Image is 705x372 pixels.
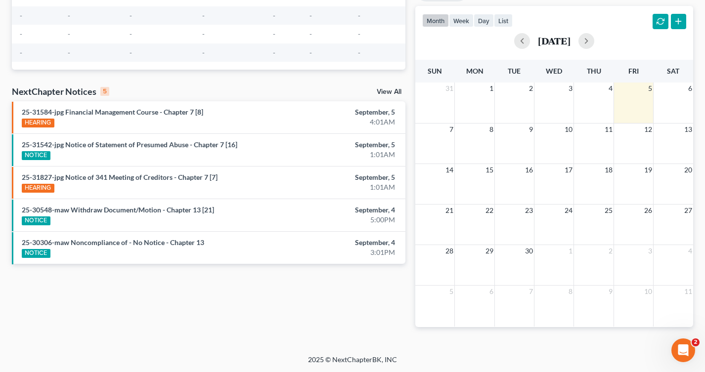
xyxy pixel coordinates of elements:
[428,67,442,75] span: Sun
[568,245,573,257] span: 1
[444,205,454,216] span: 21
[488,83,494,94] span: 1
[643,205,653,216] span: 26
[564,164,573,176] span: 17
[309,30,312,38] span: -
[488,124,494,135] span: 8
[277,140,395,150] div: September, 5
[671,338,695,362] iframe: Intercom live chat
[309,48,312,57] span: -
[22,216,50,225] div: NOTICE
[494,14,513,27] button: list
[564,205,573,216] span: 24
[474,14,494,27] button: day
[488,286,494,297] span: 6
[528,83,534,94] span: 2
[202,48,205,57] span: -
[22,151,50,160] div: NOTICE
[22,119,54,127] div: HEARING
[683,164,693,176] span: 20
[546,67,562,75] span: Wed
[277,117,395,127] div: 4:01AM
[444,245,454,257] span: 28
[358,48,360,57] span: -
[377,88,401,95] a: View All
[485,164,494,176] span: 15
[422,14,449,27] button: month
[20,48,22,57] span: -
[277,248,395,257] div: 3:01PM
[20,30,22,38] span: -
[524,164,534,176] span: 16
[587,67,601,75] span: Thu
[643,124,653,135] span: 12
[466,67,484,75] span: Mon
[449,14,474,27] button: week
[22,173,218,181] a: 25-31827-jpg Notice of 341 Meeting of Creditors - Chapter 7 [7]
[202,30,205,38] span: -
[608,286,614,297] span: 9
[22,108,203,116] a: 25-31584-jpg Financial Management Course - Chapter 7 [8]
[22,184,54,193] div: HEARING
[444,164,454,176] span: 14
[608,245,614,257] span: 2
[643,286,653,297] span: 10
[667,67,679,75] span: Sat
[22,140,237,149] a: 25-31542-jpg Notice of Statement of Presumed Abuse - Chapter 7 [16]
[68,11,70,20] span: -
[22,206,214,214] a: 25-30548-maw Withdraw Document/Motion - Chapter 13 [21]
[528,286,534,297] span: 7
[604,205,614,216] span: 25
[448,286,454,297] span: 5
[277,215,395,225] div: 5:00PM
[538,36,571,46] h2: [DATE]
[358,11,360,20] span: -
[647,83,653,94] span: 5
[277,172,395,182] div: September, 5
[683,205,693,216] span: 27
[277,182,395,192] div: 1:01AM
[68,30,70,38] span: -
[643,164,653,176] span: 19
[485,245,494,257] span: 29
[604,124,614,135] span: 11
[683,286,693,297] span: 11
[485,205,494,216] span: 22
[568,286,573,297] span: 8
[202,11,205,20] span: -
[309,11,312,20] span: -
[358,30,360,38] span: -
[277,205,395,215] div: September, 4
[604,164,614,176] span: 18
[448,124,454,135] span: 7
[277,150,395,160] div: 1:01AM
[568,83,573,94] span: 3
[22,249,50,258] div: NOTICE
[130,30,132,38] span: -
[130,11,132,20] span: -
[100,87,109,96] div: 5
[12,85,109,97] div: NextChapter Notices
[273,48,275,57] span: -
[20,11,22,20] span: -
[68,48,70,57] span: -
[528,124,534,135] span: 9
[524,245,534,257] span: 30
[608,83,614,94] span: 4
[444,83,454,94] span: 31
[508,67,521,75] span: Tue
[22,238,204,247] a: 25-30306-maw Noncompliance of - No Notice - Chapter 13
[524,205,534,216] span: 23
[628,67,639,75] span: Fri
[683,124,693,135] span: 13
[273,11,275,20] span: -
[687,83,693,94] span: 6
[273,30,275,38] span: -
[564,124,573,135] span: 10
[277,107,395,117] div: September, 5
[647,245,653,257] span: 3
[687,245,693,257] span: 4
[130,48,132,57] span: -
[277,238,395,248] div: September, 4
[692,338,700,346] span: 2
